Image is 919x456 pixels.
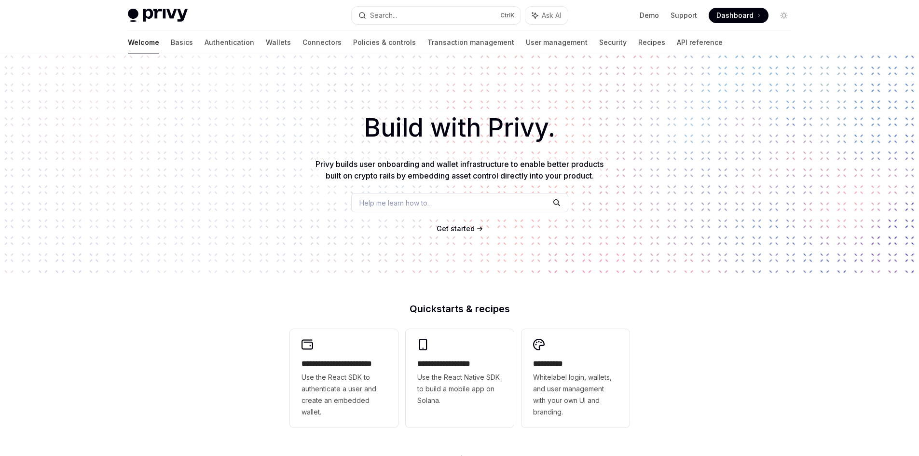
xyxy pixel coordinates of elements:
[315,159,604,180] span: Privy builds user onboarding and wallet infrastructure to enable better products built on crypto ...
[525,7,568,24] button: Ask AI
[776,8,792,23] button: Toggle dark mode
[370,10,397,21] div: Search...
[437,224,475,233] span: Get started
[427,31,514,54] a: Transaction management
[500,12,515,19] span: Ctrl K
[521,329,630,428] a: **** *****Whitelabel login, wallets, and user management with your own UI and branding.
[290,304,630,314] h2: Quickstarts & recipes
[671,11,697,20] a: Support
[716,11,754,20] span: Dashboard
[677,31,723,54] a: API reference
[302,372,386,418] span: Use the React SDK to authenticate a user and create an embedded wallet.
[640,11,659,20] a: Demo
[128,9,188,22] img: light logo
[406,329,514,428] a: **** **** **** ***Use the React Native SDK to build a mobile app on Solana.
[599,31,627,54] a: Security
[128,31,159,54] a: Welcome
[353,31,416,54] a: Policies & controls
[526,31,588,54] a: User management
[638,31,665,54] a: Recipes
[302,31,342,54] a: Connectors
[266,31,291,54] a: Wallets
[359,198,433,208] span: Help me learn how to…
[205,31,254,54] a: Authentication
[437,224,475,234] a: Get started
[417,372,502,406] span: Use the React Native SDK to build a mobile app on Solana.
[709,8,768,23] a: Dashboard
[542,11,561,20] span: Ask AI
[533,372,618,418] span: Whitelabel login, wallets, and user management with your own UI and branding.
[352,7,521,24] button: Search...CtrlK
[15,109,904,147] h1: Build with Privy.
[171,31,193,54] a: Basics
